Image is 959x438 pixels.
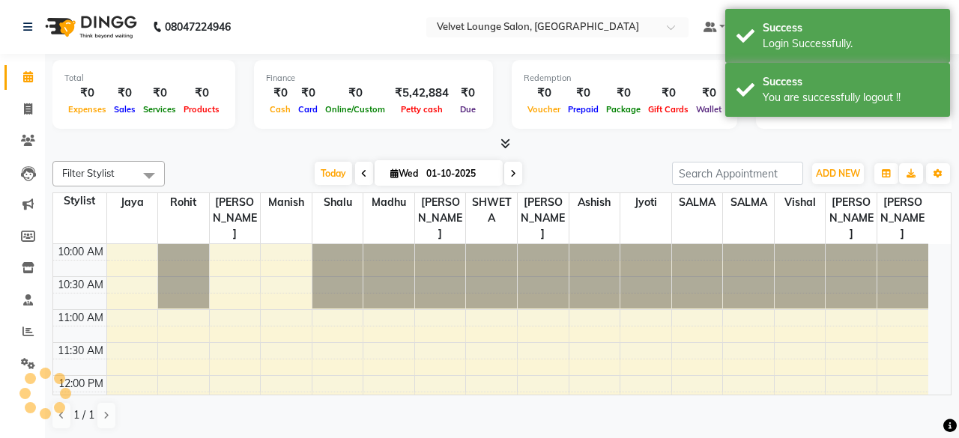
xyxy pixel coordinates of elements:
input: Search Appointment [672,162,803,185]
span: Package [602,104,644,115]
div: ₹0 [644,85,692,102]
div: Success [763,74,939,90]
span: Cash [266,104,294,115]
div: ₹5,42,884 [389,85,455,102]
span: vishal [775,193,826,212]
div: ₹0 [455,85,481,102]
div: 10:00 AM [55,244,106,260]
span: Wallet [692,104,725,115]
div: ₹0 [692,85,725,102]
span: Card [294,104,321,115]
span: Voucher [524,104,564,115]
div: ₹0 [64,85,110,102]
span: 1 / 1 [73,407,94,423]
span: Today [315,162,352,185]
div: ₹0 [564,85,602,102]
input: 2025-10-01 [422,162,497,185]
div: ₹0 [110,85,139,102]
span: Gift Cards [644,104,692,115]
div: ₹0 [266,85,294,102]
span: ashish [569,193,620,212]
div: ₹0 [139,85,180,102]
span: [PERSON_NAME] [210,193,261,243]
span: SALMA [723,193,774,212]
div: Stylist [53,193,106,209]
span: [PERSON_NAME] [518,193,569,243]
span: Expenses [64,104,110,115]
div: Success [763,20,939,36]
span: [PERSON_NAME] [877,193,928,243]
div: 11:30 AM [55,343,106,359]
span: Wed [387,168,422,179]
span: jyoti [620,193,671,212]
button: ADD NEW [812,163,864,184]
span: Filter Stylist [62,167,115,179]
span: Rohit [158,193,209,212]
div: ₹0 [294,85,321,102]
div: ₹0 [180,85,223,102]
div: ₹0 [321,85,389,102]
span: Products [180,104,223,115]
img: logo [38,6,141,48]
div: ₹0 [524,85,564,102]
div: 11:00 AM [55,310,106,326]
div: Redemption [524,72,725,85]
span: Prepaid [564,104,602,115]
div: 10:30 AM [55,277,106,293]
b: 08047224946 [165,6,231,48]
div: Finance [266,72,481,85]
span: Online/Custom [321,104,389,115]
span: ADD NEW [816,168,860,179]
span: Sales [110,104,139,115]
span: SALMA [672,193,723,212]
span: shalu [312,193,363,212]
div: Total [64,72,223,85]
span: madhu [363,193,414,212]
span: Services [139,104,180,115]
div: You are successfully logout !! [763,90,939,106]
span: Due [456,104,479,115]
span: [PERSON_NAME] [826,193,877,243]
div: Login Successfully. [763,36,939,52]
span: Petty cash [397,104,447,115]
span: SHWETA [466,193,517,228]
span: [PERSON_NAME] [415,193,466,243]
div: 12:00 PM [55,376,106,392]
span: Manish [261,193,312,212]
div: ₹0 [602,85,644,102]
span: Jaya [107,193,158,212]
